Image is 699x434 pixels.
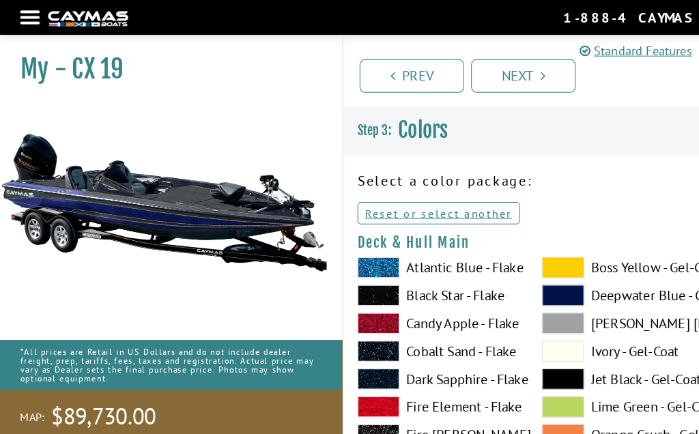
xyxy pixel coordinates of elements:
ul: Pagination [349,56,699,91]
p: *All prices are Retail in US Dollars and do not include dealer freight, prep, tariffs, fees, taxe... [20,333,315,383]
label: Jet Black - Gel-Coat [532,361,685,381]
label: Ivory - Gel-Coat [532,334,685,354]
label: Candy Apple - Flake [351,306,504,327]
a: Standard Features [569,40,679,59]
a: Next [462,58,565,91]
a: Reset or select another [351,198,510,220]
p: Select a color package: [351,167,685,187]
label: Atlantic Blue - Flake [351,252,504,272]
label: Fire Element - Flake [351,388,504,409]
label: Dark Sapphire - Flake [351,361,504,381]
div: 1-888-4CAYMAS [552,8,679,26]
label: Black Star - Flake [351,279,504,300]
span: MAP: [20,401,44,416]
label: Deepwater Blue - Gel-Coat [532,279,685,300]
label: Boss Yellow - Gel-Coat [532,252,685,272]
label: [PERSON_NAME] [PERSON_NAME] - Gel-Coat [532,306,685,327]
label: Cobalt Sand - Flake [351,334,504,354]
h1: My - CX 19 [20,53,302,83]
h3: Colors [337,102,699,153]
h4: Deck & Hull Main [351,229,685,246]
a: Prev [353,58,455,91]
label: Lime Green - Gel-Coat [532,388,685,409]
img: white-logo-c9c8dbefe5ff5ceceb0f0178aa75bf4bb51f6bca0971e226c86eb53dfe498488.png [48,11,126,25]
span: $89,730.00 [51,394,154,422]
